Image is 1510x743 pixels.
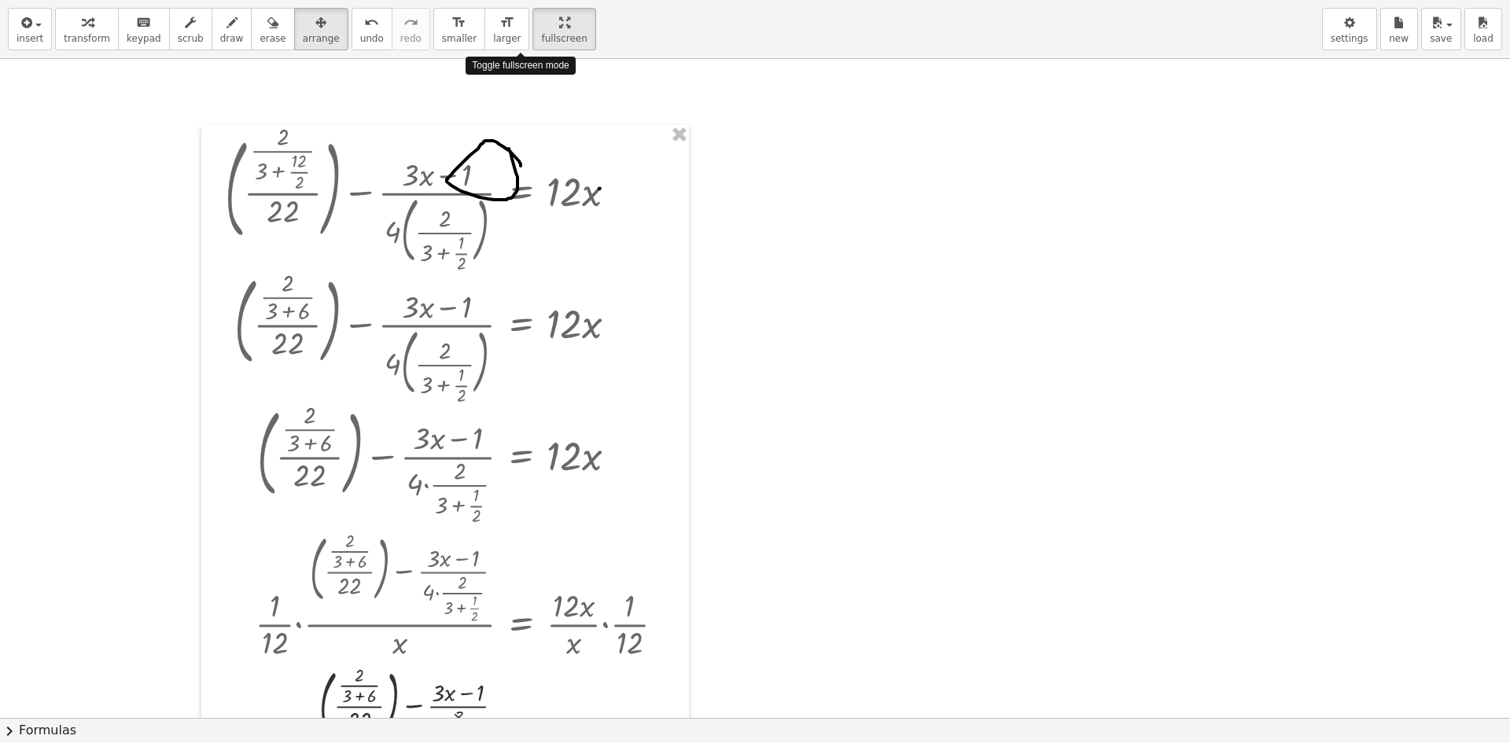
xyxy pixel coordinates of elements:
span: smaller [442,33,477,44]
button: erase [251,8,294,50]
span: save [1430,33,1452,44]
span: insert [17,33,43,44]
button: transform [55,8,119,50]
button: arrange [294,8,348,50]
button: draw [212,8,252,50]
span: arrange [303,33,340,44]
i: format_size [499,13,514,32]
button: fullscreen [532,8,595,50]
button: load [1464,8,1502,50]
span: scrub [178,33,204,44]
span: redo [400,33,422,44]
span: larger [493,33,521,44]
button: settings [1322,8,1377,50]
i: redo [403,13,418,32]
span: new [1389,33,1409,44]
i: undo [364,13,379,32]
span: erase [260,33,285,44]
i: keyboard [136,13,151,32]
span: transform [64,33,110,44]
button: new [1380,8,1418,50]
span: fullscreen [541,33,587,44]
div: Toggle fullscreen mode [466,57,575,75]
button: format_sizelarger [484,8,529,50]
span: load [1473,33,1493,44]
button: keyboardkeypad [118,8,170,50]
button: insert [8,8,52,50]
button: save [1421,8,1461,50]
button: undoundo [352,8,392,50]
button: redoredo [392,8,430,50]
span: undo [360,33,384,44]
button: format_sizesmaller [433,8,485,50]
span: keypad [127,33,161,44]
i: format_size [451,13,466,32]
span: settings [1331,33,1368,44]
button: scrub [169,8,212,50]
span: draw [220,33,244,44]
